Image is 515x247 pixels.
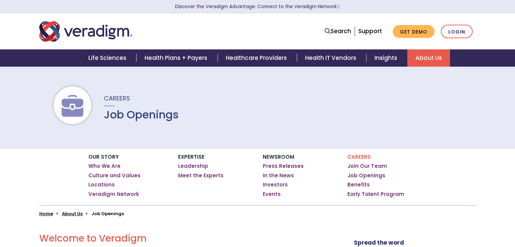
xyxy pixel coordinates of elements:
h2: Welcome to Veradigm [39,233,316,244]
a: Benefits [347,181,370,188]
a: Insights [366,49,407,67]
a: In the News [263,172,294,179]
a: Culture and Values [88,172,141,179]
a: Early Talent Program [347,191,404,198]
h1: Job Openings [104,108,179,121]
a: Leadership [178,163,208,170]
span: Careers [104,94,130,103]
img: Veradigm logo [39,20,132,43]
a: Search [325,27,351,36]
a: Who We Are [88,163,121,170]
a: Join Our Team [347,163,387,170]
a: About Us [407,49,450,67]
a: Health IT Vendors [297,49,366,67]
a: Locations [88,181,115,188]
a: Veradigm Network [88,191,139,198]
a: About Us [62,210,83,217]
a: Health Plans + Payers [136,49,217,67]
a: Events [263,191,281,198]
a: Home [39,210,53,217]
a: Login [441,25,473,39]
a: Get Demo [393,25,434,38]
a: Press Releases [263,163,304,170]
a: Job Openings [347,172,385,179]
a: Life Sciences [80,49,136,67]
a: Investors [263,181,288,188]
a: Meet the Experts [178,172,223,179]
span: Learn More [337,3,340,10]
a: Support [358,27,382,35]
strong: Spread the word [354,239,404,247]
a: Discover the Veradigm Advantage: Connect to the Veradigm NetworkLearn More [175,3,340,10]
a: Healthcare Providers [218,49,297,67]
